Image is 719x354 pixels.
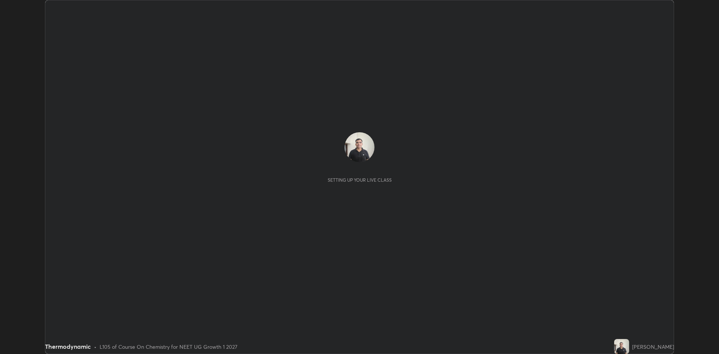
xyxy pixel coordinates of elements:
[328,177,392,183] div: Setting up your live class
[94,343,97,351] div: •
[345,132,374,162] img: e605a3dd99d141f69910996e3fdb51d1.jpg
[632,343,674,351] div: [PERSON_NAME]
[614,339,629,354] img: e605a3dd99d141f69910996e3fdb51d1.jpg
[45,342,91,351] div: Thermodynamic
[100,343,237,351] div: L105 of Course On Chemistry for NEET UG Growth 1 2027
